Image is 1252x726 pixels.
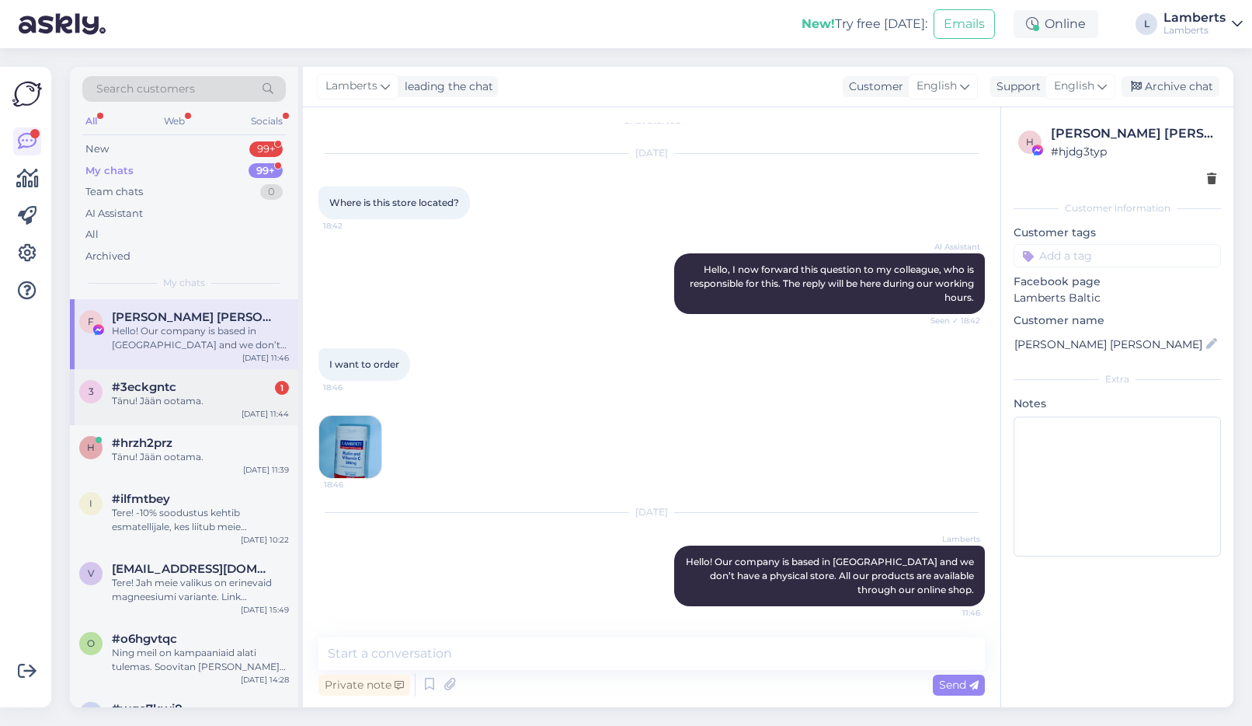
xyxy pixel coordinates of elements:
[1163,12,1243,37] a: LambertsLamberts
[275,381,289,395] div: 1
[1014,274,1221,290] p: Facebook page
[249,163,283,179] div: 99+
[88,567,94,579] span: v
[843,79,903,95] div: Customer
[318,675,410,696] div: Private note
[241,674,289,686] div: [DATE] 14:28
[1014,225,1221,241] p: Customer tags
[112,324,289,352] div: Hello! Our company is based in [GEOGRAPHIC_DATA] and we don’t have a physical store. All our prod...
[922,315,980,326] span: Seen ✓ 18:42
[96,81,195,97] span: Search customers
[934,9,995,39] button: Emails
[82,111,100,131] div: All
[249,141,283,157] div: 99+
[242,352,289,364] div: [DATE] 11:46
[318,505,985,519] div: [DATE]
[802,16,835,31] b: New!
[802,15,927,33] div: Try free [DATE]:
[922,533,980,545] span: Lamberts
[87,637,95,649] span: o
[690,264,976,303] span: Hello, I now forward this question to my colleague, who is responsible for this. The reply will b...
[1014,372,1221,386] div: Extra
[1014,244,1221,267] input: Add a tag
[398,79,493,95] div: leading the chat
[329,358,399,370] span: I want to order
[939,678,979,692] span: Send
[163,276,205,290] span: My chats
[1026,136,1034,148] span: h
[85,163,134,179] div: My chats
[85,249,130,264] div: Archived
[85,141,109,157] div: New
[89,386,94,397] span: 3
[990,79,1041,95] div: Support
[112,450,289,464] div: Tänu! Jään ootama.
[686,556,976,595] span: Hello! Our company is based in [GEOGRAPHIC_DATA] and we don’t have a physical store. All our prod...
[161,111,188,131] div: Web
[324,479,382,490] span: 18:46
[85,206,143,222] div: AI Assistant
[88,316,94,327] span: F
[242,408,289,420] div: [DATE] 11:44
[1014,396,1221,412] p: Notes
[112,702,183,716] span: #wgc7kwj8
[1051,124,1216,143] div: [PERSON_NAME] [PERSON_NAME]
[922,241,980,253] span: AI Assistant
[112,380,176,394] span: #3eckgntc
[87,442,95,453] span: h
[1054,78,1094,95] span: English
[323,382,381,393] span: 18:46
[241,604,289,616] div: [DATE] 15:49
[1122,76,1219,97] div: Archive chat
[1135,13,1157,35] div: L
[248,111,286,131] div: Socials
[323,220,381,232] span: 18:42
[243,464,289,476] div: [DATE] 11:39
[112,646,289,674] div: Ning meil on kampaaniaid alati tulemas. Soovitan [PERSON_NAME] meie sotsmeediakanalitel või liitu...
[329,197,459,208] span: Where is this store located?
[1014,336,1203,353] input: Add name
[325,78,377,95] span: Lamberts
[112,506,289,534] div: Tere! -10% soodustus kehtib esmatellijale, kes liitub meie Terviseakadeemia uudiskirjaga. Liituda...
[12,79,42,109] img: Askly Logo
[1014,312,1221,329] p: Customer name
[112,310,273,324] span: Fatima Fatima
[85,227,99,243] div: All
[112,436,172,450] span: #hrzh2prz
[241,534,289,546] div: [DATE] 10:22
[112,492,170,506] span: #ilfmtbey
[916,78,957,95] span: English
[1163,24,1226,37] div: Lamberts
[1014,201,1221,215] div: Customer information
[85,184,143,200] div: Team chats
[89,497,92,509] span: i
[922,607,980,619] span: 11:46
[112,562,273,576] span: vovk1965@gmail.com
[319,416,381,478] img: Attachment
[1014,10,1098,38] div: Online
[112,576,289,604] div: Tere! Jah meie valikus on erinevaid magneesiumi variante. Link magneesiumitoodete valikule: [URL]...
[260,184,283,200] div: 0
[1163,12,1226,24] div: Lamberts
[112,394,289,408] div: Tänu! Jään ootama.
[1051,143,1216,160] div: # hjdg3typ
[1014,290,1221,306] p: Lamberts Baltic
[112,632,177,646] span: #o6hgvtqc
[318,146,985,160] div: [DATE]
